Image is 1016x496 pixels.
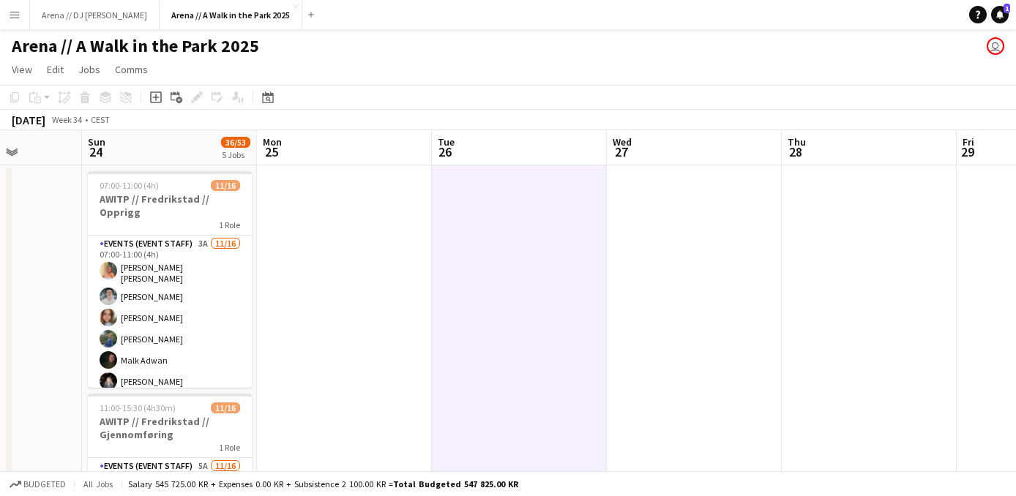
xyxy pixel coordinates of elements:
a: Edit [41,60,70,79]
span: 07:00-11:00 (4h) [100,180,159,191]
span: 11/16 [211,180,240,191]
button: Budgeted [7,476,68,492]
span: 1 [1004,4,1010,13]
div: 5 Jobs [222,149,250,160]
span: 11/16 [211,402,240,413]
div: [DATE] [12,113,45,127]
span: 1 Role [219,442,240,453]
div: CEST [91,114,110,125]
span: Mon [263,135,282,149]
span: View [12,63,32,76]
span: 24 [86,143,105,160]
a: Comms [109,60,154,79]
span: 36/53 [221,137,250,148]
span: 27 [610,143,632,160]
a: View [6,60,38,79]
span: Comms [115,63,148,76]
span: All jobs [81,478,116,489]
span: Tue [438,135,455,149]
h3: AWITP // Fredrikstad // Opprigg [88,192,252,219]
div: Salary 545 725.00 KR + Expenses 0.00 KR + Subsistence 2 100.00 KR = [128,478,518,489]
span: 26 [436,143,455,160]
a: Jobs [72,60,106,79]
span: Edit [47,63,64,76]
span: 28 [785,143,806,160]
span: Total Budgeted 547 825.00 KR [393,478,518,489]
span: 29 [960,143,974,160]
span: Week 34 [48,114,85,125]
span: Jobs [78,63,100,76]
app-user-avatar: Viktoria Svenskerud [987,37,1004,55]
h3: AWITP // Fredrikstad // Gjennomføring [88,415,252,441]
button: Arena // DJ [PERSON_NAME] [30,1,160,29]
a: 1 [991,6,1009,23]
span: 25 [261,143,282,160]
span: Budgeted [23,479,66,489]
span: Sun [88,135,105,149]
app-job-card: 07:00-11:00 (4h)11/16AWITP // Fredrikstad // Opprigg1 RoleEvents (Event Staff)3A11/1607:00-11:00 ... [88,171,252,388]
button: Arena // A Walk in the Park 2025 [160,1,302,29]
span: Wed [613,135,632,149]
h1: Arena // A Walk in the Park 2025 [12,35,259,57]
span: 11:00-15:30 (4h30m) [100,402,176,413]
span: Thu [788,135,806,149]
span: 1 Role [219,219,240,230]
span: Fri [963,135,974,149]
